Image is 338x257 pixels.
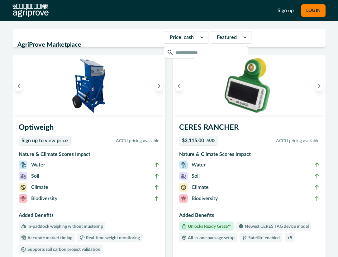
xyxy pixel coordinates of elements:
[31,195,57,202] p: Biodiversity
[31,184,48,191] p: Climate
[19,212,159,222] h3: Added Benefits
[175,80,183,91] button: Previous image
[187,224,231,229] p: Unlocks Ready Graze™
[179,122,320,136] h3: CERES RANCHER
[26,224,103,229] p: In-paddock weighing without mustering
[192,161,206,169] p: Water
[19,151,159,161] h3: Nature & Climate Scores Impact
[19,122,159,136] h3: Optiweigh
[278,7,294,14] a: Sign up
[187,236,235,240] p: All-in-one package setup
[12,4,49,17] img: AgriProve logo
[19,136,71,146] a: Sign up to view price
[179,151,320,161] h3: Nature & Climate Scores Impact
[179,212,320,222] h3: Added Benefits
[15,80,22,91] button: Previous image
[192,184,209,191] p: Climate
[192,195,218,202] p: Biodiversity
[17,39,160,51] h2: AgriProve Marketplace
[21,138,68,144] p: Sign up to view price
[12,55,165,117] img: An Optiweigh unit
[287,236,292,240] p: + 5
[220,138,320,144] p: ACCU pricing available
[26,236,72,240] p: Accurate market timing
[173,55,326,117] img: A single CERES RANCHER device
[301,4,326,17] button: LOG IN
[31,161,45,169] p: Water
[192,172,200,180] p: Soil
[244,224,309,229] p: Newest CERES TAG device model
[155,80,163,91] button: Next image
[182,138,204,143] p: $3,115.00
[85,236,140,240] p: Real-time weight monitoring
[26,247,100,252] p: Supports soil carbon project validation
[316,80,323,91] button: Next image
[207,139,215,143] p: AUD
[31,172,39,180] p: Soil
[73,138,159,144] p: ACCU pricing available
[247,236,280,240] p: Satellite-enabled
